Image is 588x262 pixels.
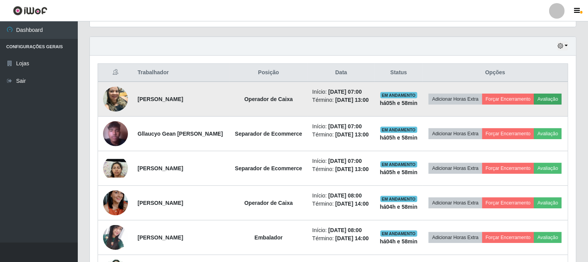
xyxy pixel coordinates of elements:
span: EM ANDAMENTO [380,127,417,133]
button: Avaliação [534,128,562,139]
button: Avaliação [534,197,562,208]
span: EM ANDAMENTO [380,161,417,168]
button: Forçar Encerramento [482,163,534,174]
button: Adicionar Horas Extra [429,232,482,243]
li: Término: [312,165,370,173]
button: Forçar Encerramento [482,94,534,105]
img: 1750804753278.jpeg [103,112,128,156]
time: [DATE] 13:00 [335,131,369,138]
time: [DATE] 08:00 [328,227,362,233]
li: Início: [312,122,370,131]
time: [DATE] 07:00 [328,123,362,129]
time: [DATE] 13:00 [335,97,369,103]
time: [DATE] 07:00 [328,158,362,164]
strong: [PERSON_NAME] [138,234,183,241]
button: Forçar Encerramento [482,128,534,139]
button: Adicionar Horas Extra [429,163,482,174]
time: [DATE] 13:00 [335,166,369,172]
strong: Separador de Ecommerce [235,165,302,171]
li: Término: [312,131,370,139]
button: Avaliação [534,232,562,243]
img: 1745102593554.jpeg [103,82,128,115]
button: Avaliação [534,163,562,174]
span: EM ANDAMENTO [380,231,417,237]
th: Status [375,64,423,82]
strong: há 05 h e 58 min [380,100,418,106]
li: Término: [312,96,370,104]
strong: Operador de Caixa [244,96,293,102]
li: Início: [312,88,370,96]
strong: há 04 h e 58 min [380,204,418,210]
li: Término: [312,200,370,208]
li: Término: [312,234,370,243]
strong: [PERSON_NAME] [138,165,183,171]
li: Início: [312,226,370,234]
button: Adicionar Horas Extra [429,128,482,139]
th: Data [308,64,375,82]
strong: [PERSON_NAME] [138,200,183,206]
button: Forçar Encerramento [482,232,534,243]
th: Posição [229,64,308,82]
img: 1704159862807.jpeg [103,181,128,225]
span: EM ANDAMENTO [380,92,417,98]
strong: Gllaucyo Gean [PERSON_NAME] [138,131,223,137]
span: EM ANDAMENTO [380,196,417,202]
time: [DATE] 14:00 [335,201,369,207]
button: Avaliação [534,94,562,105]
img: 1756822217860.jpeg [103,159,128,178]
strong: [PERSON_NAME] [138,96,183,102]
th: Trabalhador [133,64,229,82]
strong: há 05 h e 58 min [380,169,418,175]
strong: Separador de Ecommerce [235,131,302,137]
strong: Operador de Caixa [244,200,293,206]
button: Adicionar Horas Extra [429,197,482,208]
strong: há 04 h e 58 min [380,238,418,245]
time: [DATE] 07:00 [328,89,362,95]
button: Adicionar Horas Extra [429,94,482,105]
strong: há 05 h e 58 min [380,134,418,141]
strong: Embalador [254,234,282,241]
time: [DATE] 14:00 [335,235,369,241]
li: Início: [312,157,370,165]
img: 1744639547908.jpeg [103,225,128,250]
time: [DATE] 08:00 [328,192,362,199]
th: Opções [423,64,568,82]
li: Início: [312,192,370,200]
button: Forçar Encerramento [482,197,534,208]
img: CoreUI Logo [13,6,47,16]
